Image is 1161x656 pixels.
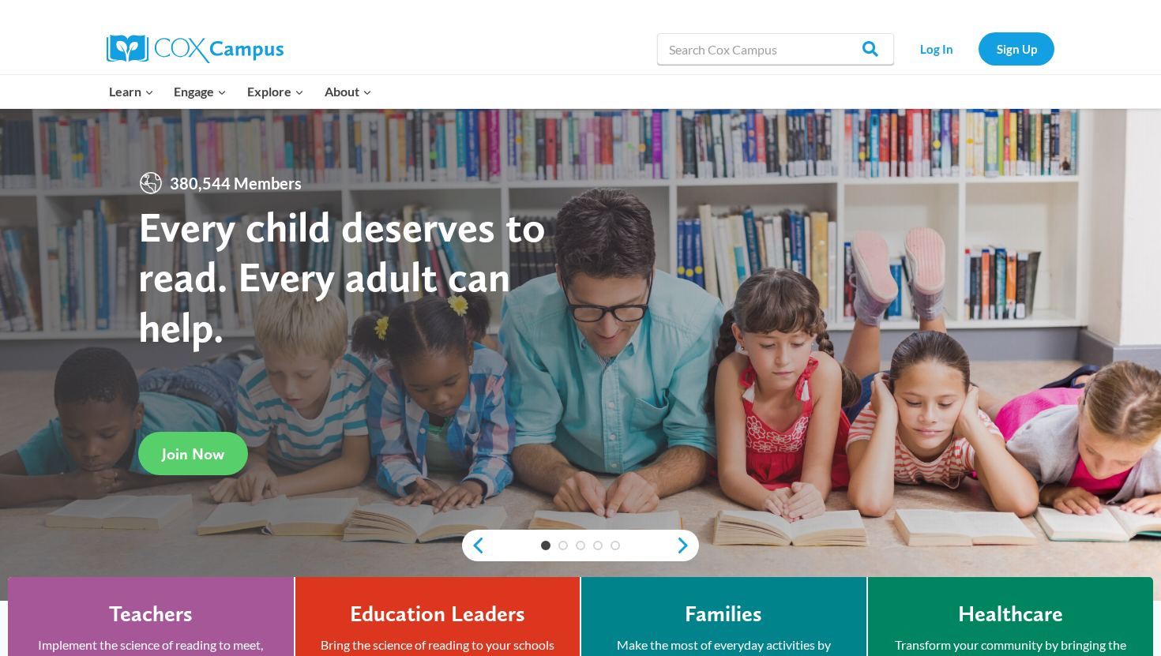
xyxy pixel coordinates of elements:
span: Join Now [162,444,224,463]
h4: Teachers [109,601,193,628]
span: Explore [247,81,304,102]
nav: Secondary Navigation [902,32,1054,65]
span: About [325,81,372,102]
a: Log In [902,32,971,65]
h4: Healthcare [958,601,1063,628]
a: previous [462,536,486,555]
h4: Education Leaders [350,601,525,628]
a: 5 [611,541,620,550]
span: 380,544 Members [163,171,308,196]
img: Cox Campus [107,35,284,63]
h4: Families [685,601,762,628]
a: 3 [576,541,585,550]
span: Engage [174,81,227,102]
div: content slider buttons [462,530,699,561]
a: next [675,536,699,555]
a: 2 [558,541,568,550]
strong: Every child deserves to read. Every adult can help. [138,201,546,352]
a: Join Now [138,432,248,475]
span: Learn [109,81,154,102]
input: Search Cox Campus [657,33,894,65]
a: 4 [593,541,603,550]
a: 1 [541,541,550,550]
nav: Primary Navigation [99,75,381,108]
a: Sign Up [979,32,1054,65]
